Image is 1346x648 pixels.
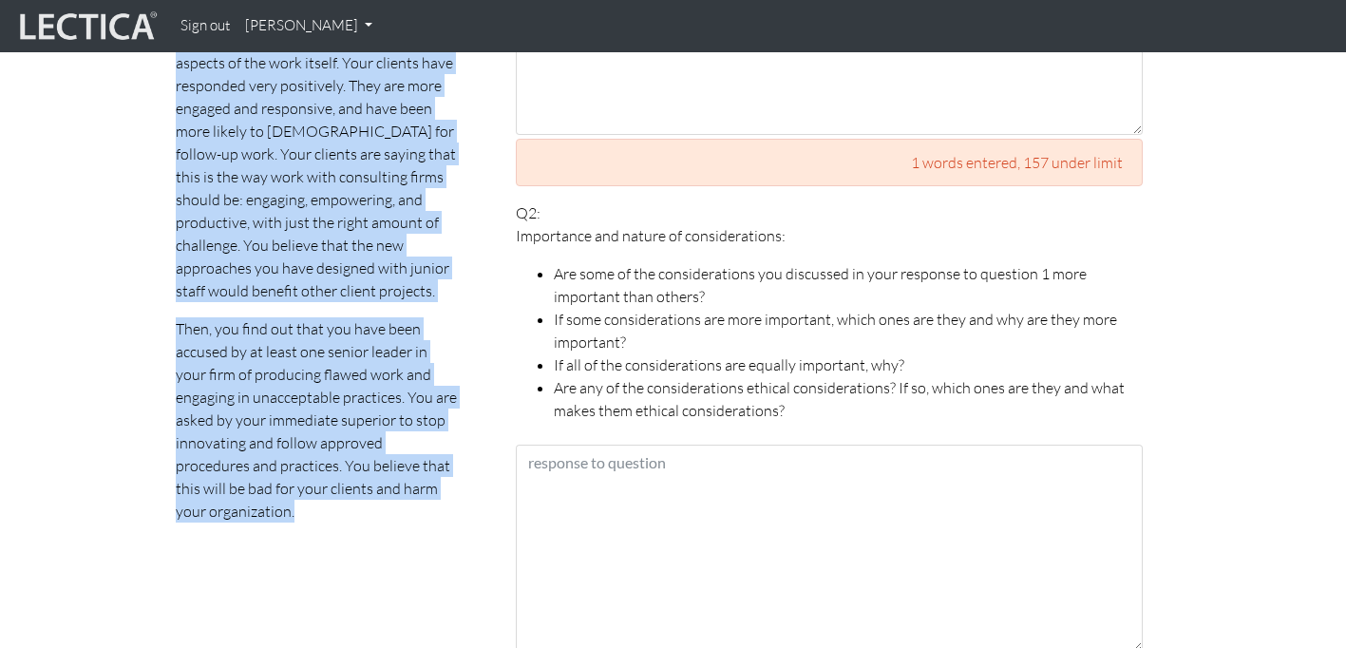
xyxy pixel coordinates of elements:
[516,139,1143,186] div: 1 words entered
[554,308,1143,353] li: If some considerations are more important, which ones are they and why are they more important?
[554,353,1143,376] li: If all of the considerations are equally important, why?
[237,8,380,45] a: [PERSON_NAME]
[1017,153,1123,172] span: , 157 under limit
[15,9,158,45] img: lecticalive
[516,224,1143,247] p: Importance and nature of considerations:
[554,376,1143,422] li: Are any of the considerations ethical considerations? If so, which ones are they and what makes t...
[554,262,1143,308] li: Are some of the considerations you discussed in your response to question 1 more important than o...
[176,317,459,523] p: Then, you find out that you have been accused by at least one senior leader in your firm of produ...
[516,201,1143,422] p: Q2:
[173,8,237,45] a: Sign out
